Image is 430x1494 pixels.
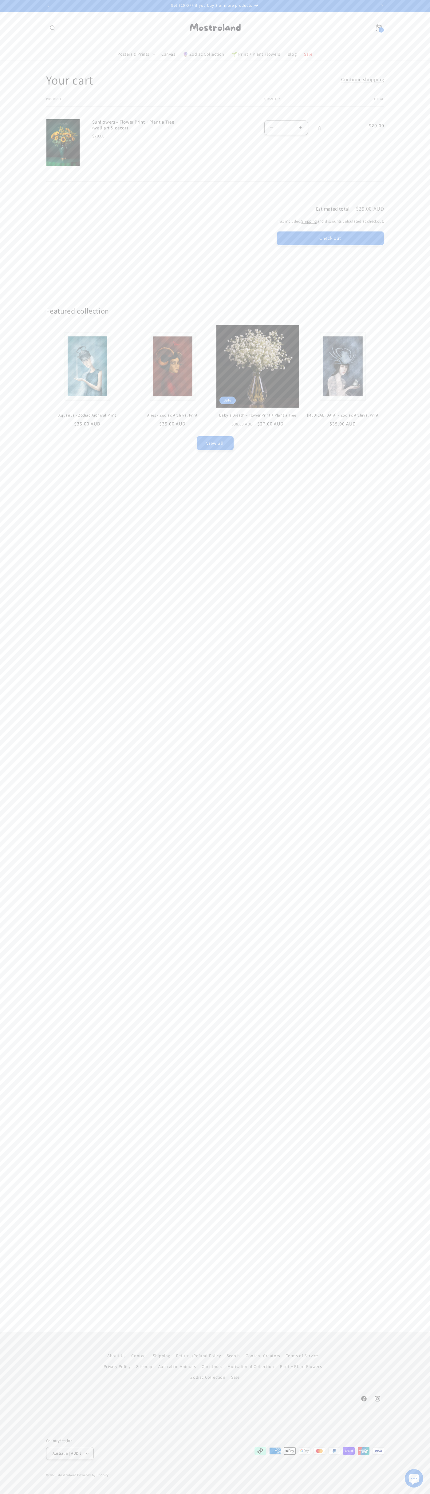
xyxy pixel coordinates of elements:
[46,325,384,433] ul: Slider
[46,413,129,418] a: Aquarius - Zodiac Archival Print
[171,3,252,8] span: Get $20 OFF if you buy 3 or more products
[53,1450,82,1456] span: Australia | AUD $
[202,1361,222,1372] a: Christmas
[92,133,184,139] div: $29.00
[381,27,382,33] span: 1
[46,1447,94,1460] button: Australia | AUD $
[231,1372,239,1383] a: Sale
[57,1473,76,1477] a: Mostroland
[179,48,228,61] a: 🔮 Zodiac Collection
[180,14,251,42] img: Mostroland
[301,219,317,224] a: Shipping
[136,1361,152,1372] a: Sitemap
[232,51,280,57] span: 🌱 Print + Plant Flowers
[46,306,384,316] h2: Featured collection
[177,12,253,44] a: Mostroland
[228,48,284,61] a: 🌱 Print + Plant Flowers
[227,1350,240,1361] a: Search
[196,436,234,450] a: View all products in the Products collection
[114,48,158,61] summary: Posters & Prints
[304,51,312,57] span: Sale
[403,1469,425,1489] inbox-online-store-chat: Shopify online store chat
[92,119,184,131] a: Sunflowers – Flower Print + Plant a Tree (wall art & decor)
[46,1473,77,1477] small: © 2025,
[348,97,384,107] th: Total
[277,218,384,224] small: Tax included. and discounts calculated at checkout.
[158,1361,196,1372] a: Australian Animals
[158,48,179,61] a: Canvas
[153,1350,170,1361] a: Shipping
[117,51,149,57] span: Posters & Prints
[46,1438,94,1444] h2: Country/region
[316,207,350,211] h2: Estimated total
[216,413,299,418] a: Baby's Breath – Flower Print + Plant a Tree
[107,1352,126,1361] a: About Us
[300,48,316,61] a: Sale
[249,97,348,107] th: Quantity
[360,122,384,129] span: $29.00
[356,206,384,211] p: $29.00 AUD
[131,1350,147,1361] a: Contact
[284,48,300,61] a: Blog
[46,97,249,107] th: Product
[46,22,60,35] summary: Search
[183,51,224,57] span: 🔮 Zodiac Collection
[288,51,297,57] span: Blog
[161,51,176,57] span: Canvas
[131,413,214,418] a: Aries - Zodiac Archival Print
[227,1361,274,1372] a: Motivational Collection
[280,1361,322,1372] a: Print + Plant Flowers
[286,1350,318,1361] a: Terms of Service
[246,1350,280,1361] a: Content Creators
[46,72,93,88] h1: Your cart
[190,1372,225,1383] a: Zodiac Collection
[77,1473,109,1477] a: Powered by Shopify
[176,1350,221,1361] a: Returns/Refund Policy
[314,121,325,136] a: Remove Sunflowers – Flower Print + Plant a Tree (wall art & decor)
[302,413,384,418] a: [MEDICAL_DATA] - Zodiac Archival Print
[104,1361,130,1372] a: Privacy Policy
[278,121,294,135] input: Quantity for Sunflowers – Flower Print + Plant a Tree (wall art &amp; decor)
[277,257,384,271] iframe: PayPal-paypal
[341,75,384,84] a: Continue shopping
[277,231,384,246] button: Check out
